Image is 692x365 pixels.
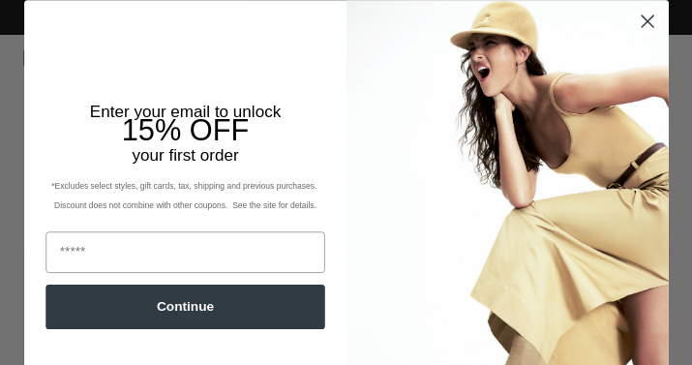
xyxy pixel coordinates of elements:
[51,181,319,210] span: *Excludes select styles, gift cards, tax, shipping and previous purchases. Discount does not comb...
[132,145,238,164] span: your first order
[45,231,325,273] input: Email
[89,102,280,120] span: Enter your email to unlock
[45,284,325,328] button: Continue
[121,113,249,147] span: 15% OFF
[633,7,662,36] button: Close dialog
